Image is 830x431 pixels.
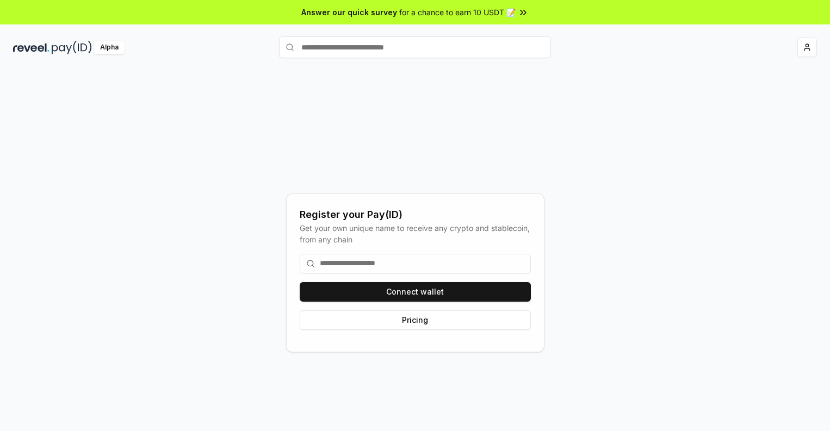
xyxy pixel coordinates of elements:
span: Answer our quick survey [301,7,397,18]
span: for a chance to earn 10 USDT 📝 [399,7,516,18]
img: reveel_dark [13,41,49,54]
img: pay_id [52,41,92,54]
div: Alpha [94,41,125,54]
div: Get your own unique name to receive any crypto and stablecoin, from any chain [300,222,531,245]
button: Connect wallet [300,282,531,302]
button: Pricing [300,310,531,330]
div: Register your Pay(ID) [300,207,531,222]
